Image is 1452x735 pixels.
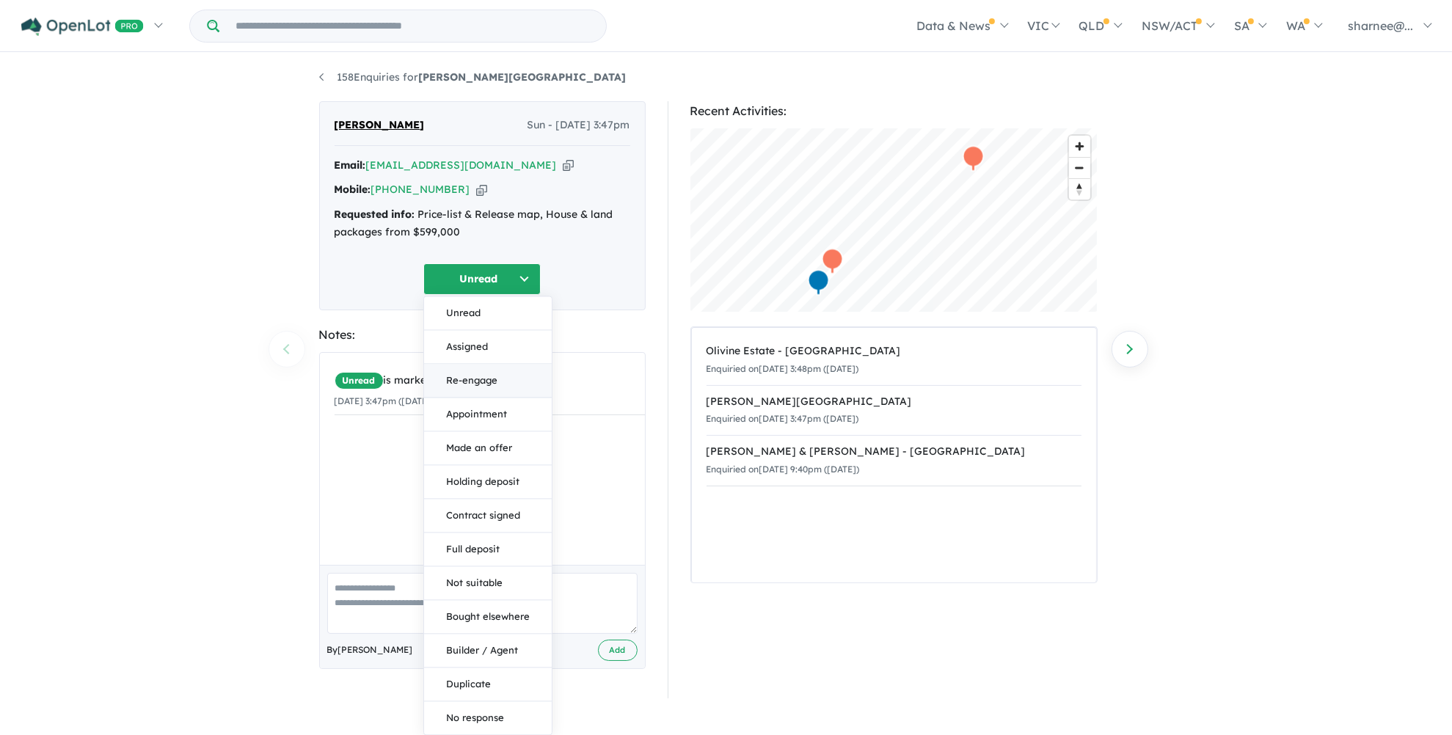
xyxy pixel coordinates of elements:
[424,533,552,566] button: Full deposit
[21,18,144,36] img: Openlot PRO Logo White
[424,566,552,600] button: Not suitable
[327,643,413,657] span: By [PERSON_NAME]
[424,600,552,634] button: Bought elsewhere
[707,413,859,424] small: Enquiried on [DATE] 3:47pm ([DATE])
[821,248,843,275] div: Map marker
[366,158,557,172] a: [EMAIL_ADDRESS][DOMAIN_NAME]
[424,330,552,364] button: Assigned
[707,464,860,475] small: Enquiried on [DATE] 9:40pm ([DATE])
[319,325,646,345] div: Notes:
[690,128,1098,312] canvas: Map
[707,343,1081,360] div: Olivine Estate - [GEOGRAPHIC_DATA]
[707,385,1081,436] a: [PERSON_NAME][GEOGRAPHIC_DATA]Enquiried on[DATE] 3:47pm ([DATE])
[319,69,1134,87] nav: breadcrumb
[690,101,1098,121] div: Recent Activities:
[424,296,552,330] button: Unread
[1069,157,1090,178] button: Zoom out
[598,640,638,661] button: Add
[563,158,574,173] button: Copy
[1348,18,1413,33] span: sharnee@...
[707,363,859,374] small: Enquiried on [DATE] 3:48pm ([DATE])
[707,393,1081,411] div: [PERSON_NAME][GEOGRAPHIC_DATA]
[335,208,415,221] strong: Requested info:
[476,182,487,197] button: Copy
[335,206,630,241] div: Price-list & Release map, House & land packages from $599,000
[371,183,470,196] a: [PHONE_NUMBER]
[707,335,1081,386] a: Olivine Estate - [GEOGRAPHIC_DATA]Enquiried on[DATE] 3:48pm ([DATE])
[319,70,627,84] a: 158Enquiries for[PERSON_NAME][GEOGRAPHIC_DATA]
[1069,158,1090,178] span: Zoom out
[1069,178,1090,200] button: Reset bearing to north
[424,634,552,668] button: Builder / Agent
[528,117,630,134] span: Sun - [DATE] 3:47pm
[707,435,1081,486] a: [PERSON_NAME] & [PERSON_NAME] - [GEOGRAPHIC_DATA]Enquiried on[DATE] 9:40pm ([DATE])
[424,364,552,398] button: Re-engage
[707,443,1081,461] div: [PERSON_NAME] & [PERSON_NAME] - [GEOGRAPHIC_DATA]
[424,431,552,465] button: Made an offer
[335,372,384,390] span: Unread
[424,465,552,499] button: Holding deposit
[424,701,552,734] button: No response
[335,395,434,406] small: [DATE] 3:47pm ([DATE])
[1069,136,1090,157] button: Zoom in
[423,296,552,735] div: Unread
[335,372,646,390] div: is marked.
[335,183,371,196] strong: Mobile:
[419,70,627,84] strong: [PERSON_NAME][GEOGRAPHIC_DATA]
[335,117,425,134] span: [PERSON_NAME]
[424,499,552,533] button: Contract signed
[807,269,829,296] div: Map marker
[222,10,603,42] input: Try estate name, suburb, builder or developer
[335,158,366,172] strong: Email:
[423,263,541,295] button: Unread
[962,145,984,172] div: Map marker
[424,398,552,431] button: Appointment
[1069,179,1090,200] span: Reset bearing to north
[424,668,552,701] button: Duplicate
